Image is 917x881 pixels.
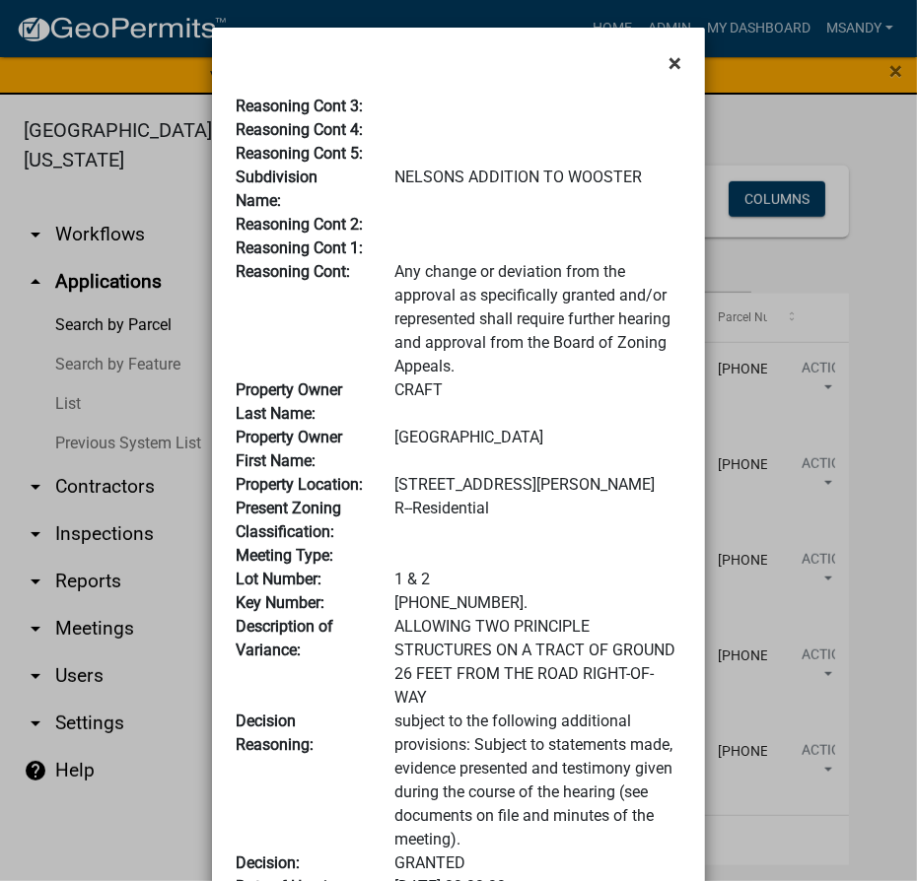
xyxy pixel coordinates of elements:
[653,35,697,91] button: Close
[380,497,696,544] div: R--Residential
[236,712,314,754] b: Decision Reasoning:
[236,617,333,659] b: Description of Variance:
[236,168,317,210] b: Subdivision Name:
[380,568,696,591] div: 1 & 2
[380,615,696,710] div: ALLOWING TWO PRINCIPLE STRUCTURES ON A TRACT OF GROUND 26 FEET FROM THE ROAD RIGHT-OF-WAY
[380,851,696,875] div: GRANTED
[380,260,696,378] div: Any change or deviation from the approval as specifically granted and/or represented shall requir...
[236,144,363,163] b: Reasoning Cont 5:
[236,499,341,541] b: Present Zoning Classification:
[236,428,342,470] b: Property Owner First Name:
[236,853,300,872] b: Decision:
[236,262,350,281] b: Reasoning Cont:
[236,215,363,234] b: Reasoning Cont 2:
[380,473,696,497] div: [STREET_ADDRESS][PERSON_NAME]
[380,166,696,213] div: NELSONS ADDITION TO WOOSTER
[236,546,333,565] b: Meeting Type:
[236,238,363,257] b: Reasoning Cont 1:
[236,570,321,588] b: Lot Number:
[669,49,681,77] span: ×
[236,120,363,139] b: Reasoning Cont 4:
[380,378,696,426] div: CRAFT
[380,426,696,473] div: [GEOGRAPHIC_DATA]
[236,593,324,612] b: Key Number:
[236,97,363,115] b: Reasoning Cont 3:
[380,710,696,851] div: subject to the following additional provisions: Subject to statements made, evidence presented an...
[236,380,342,423] b: Property Owner Last Name:
[236,475,363,494] b: Property Location:
[380,591,696,615] div: [PHONE_NUMBER].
